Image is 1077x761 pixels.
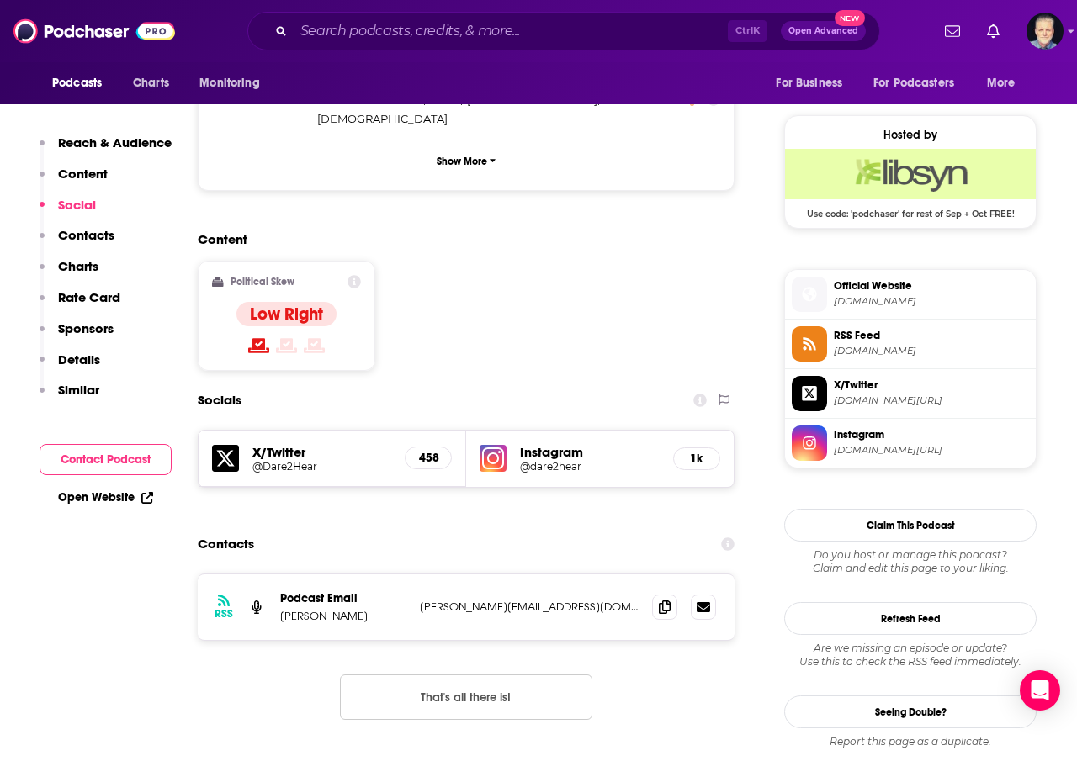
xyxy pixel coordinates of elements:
[784,695,1037,728] a: Seeing Double?
[40,67,124,99] button: open menu
[784,642,1037,669] div: Are we missing an episode or update? Use this to check the RSS feed immediately.
[792,425,1029,461] a: Instagram[DOMAIN_NAME][URL]
[13,15,175,47] img: Podchaser - Follow, Share and Rate Podcasts
[1020,670,1060,711] div: Open Intercom Messenger
[231,276,294,288] h2: Political Skew
[420,600,639,614] p: [PERSON_NAME][EMAIL_ADDRESS][DOMAIN_NAME]
[58,227,114,243] p: Contacts
[764,67,863,99] button: open menu
[987,71,1016,95] span: More
[834,427,1029,442] span: Instagram
[58,166,108,182] p: Content
[785,149,1036,218] a: Libsyn Deal: Use code: 'podchaser' for rest of Sep + Oct FREE!
[430,92,460,106] span: Asian
[784,602,1037,635] button: Refresh Feed
[834,394,1029,407] span: twitter.com/Dare2Hear
[1027,13,1064,50] span: Logged in as JonesLiterary
[728,20,767,42] span: Ctrl K
[40,289,120,320] button: Rate Card
[58,258,98,274] p: Charts
[133,71,169,95] span: Charts
[40,258,98,289] button: Charts
[784,735,1037,748] div: Report this page as a duplicate.
[792,376,1029,411] a: X/Twitter[DOMAIN_NAME][URL]
[58,135,172,151] p: Reach & Audience
[776,71,842,95] span: For Business
[58,351,100,367] p: Details
[280,609,406,623] p: [PERSON_NAME]
[58,320,114,336] p: Sponsors
[467,92,597,106] span: [DEMOGRAPHIC_DATA]
[40,382,99,413] button: Similar
[520,444,660,460] h5: Instagram
[834,295,1029,308] span: debbiekitterman.com
[40,320,114,351] button: Sponsors
[785,199,1036,219] span: Use code: 'podchaser' for rest of Sep + Oct FREE!
[788,27,858,35] span: Open Advanced
[784,548,1037,562] span: Do you host or manage this podcast?
[58,490,153,505] a: Open Website
[40,227,114,258] button: Contacts
[1027,13,1064,50] img: User Profile
[980,17,1006,45] a: Show notifications dropdown
[212,145,720,177] button: Show More
[835,10,865,26] span: New
[40,166,108,197] button: Content
[784,509,1037,542] button: Claim This Podcast
[834,378,1029,393] span: X/Twitter
[792,277,1029,312] a: Official Website[DOMAIN_NAME]
[58,382,99,398] p: Similar
[520,460,660,473] a: @dare2hear
[834,278,1029,293] span: Official Website
[862,67,979,99] button: open menu
[1027,13,1064,50] button: Show profile menu
[419,451,438,465] h5: 458
[212,93,310,104] h3: Ethnicities
[975,67,1037,99] button: open menu
[792,326,1029,362] a: RSS Feed[DOMAIN_NAME]
[198,384,241,416] h2: Socials
[198,528,254,560] h2: Contacts
[873,71,954,95] span: For Podcasters
[247,12,880,50] div: Search podcasts, credits, & more...
[122,67,179,99] a: Charts
[40,351,100,383] button: Details
[250,304,323,325] h4: Low Right
[834,345,1029,357] span: debbiekitterman.libsyn.com
[40,197,96,228] button: Social
[52,71,102,95] span: Podcasts
[280,591,406,605] p: Podcast Email
[437,156,487,167] p: Show More
[199,71,259,95] span: Monitoring
[58,197,96,213] p: Social
[40,444,172,475] button: Contact Podcast
[834,444,1029,457] span: instagram.com/dare2hear
[480,445,507,472] img: iconImage
[687,452,706,466] h5: 1k
[252,444,391,460] h5: X/Twitter
[785,149,1036,199] img: Libsyn Deal: Use code: 'podchaser' for rest of Sep + Oct FREE!
[340,674,592,720] button: Nothing here.
[938,17,967,45] a: Show notifications dropdown
[317,112,448,125] span: [DEMOGRAPHIC_DATA]
[834,328,1029,343] span: RSS Feed
[785,128,1036,142] div: Hosted by
[294,18,728,45] input: Search podcasts, credits, & more...
[781,21,866,41] button: Open AdvancedNew
[40,135,172,166] button: Reach & Audience
[58,289,120,305] p: Rate Card
[317,92,423,106] span: White / Caucasian
[188,67,281,99] button: open menu
[215,607,233,621] h3: RSS
[784,548,1037,575] div: Claim and edit this page to your liking.
[252,460,391,473] a: @Dare2Hear
[198,231,721,247] h2: Content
